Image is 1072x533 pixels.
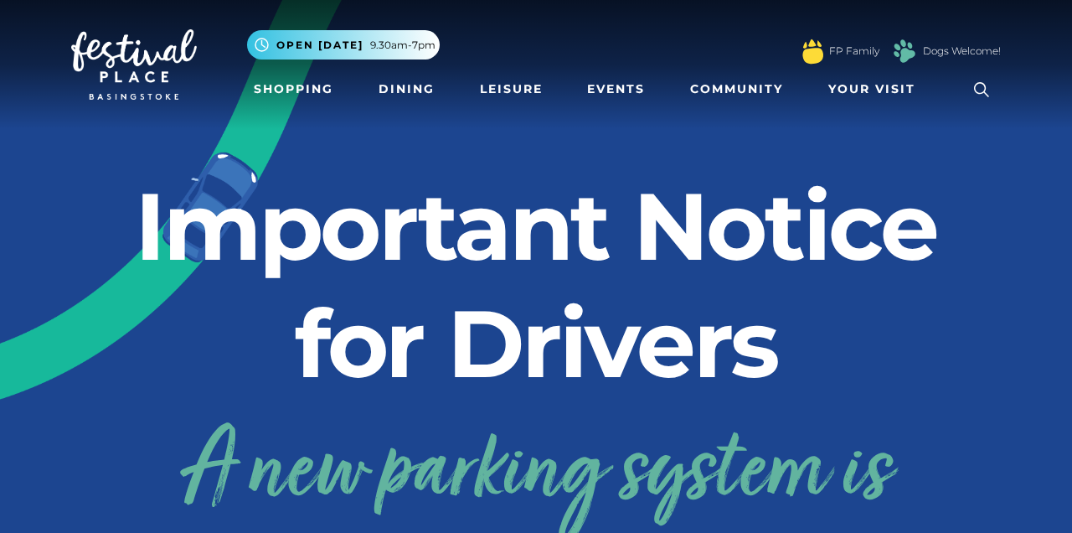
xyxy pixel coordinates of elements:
a: Shopping [247,74,340,105]
a: Dogs Welcome! [923,44,1001,59]
span: Your Visit [828,80,915,98]
img: Festival Place Logo [71,29,197,100]
span: 9.30am-7pm [370,38,435,53]
button: Open [DATE] 9.30am-7pm [247,30,440,60]
a: FP Family [829,44,879,59]
a: Leisure [473,74,549,105]
span: Open [DATE] [276,38,363,53]
a: Your Visit [822,74,930,105]
a: Community [683,74,790,105]
a: Events [580,74,652,105]
a: Dining [372,74,441,105]
h2: Important Notice for Drivers [71,168,1001,402]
